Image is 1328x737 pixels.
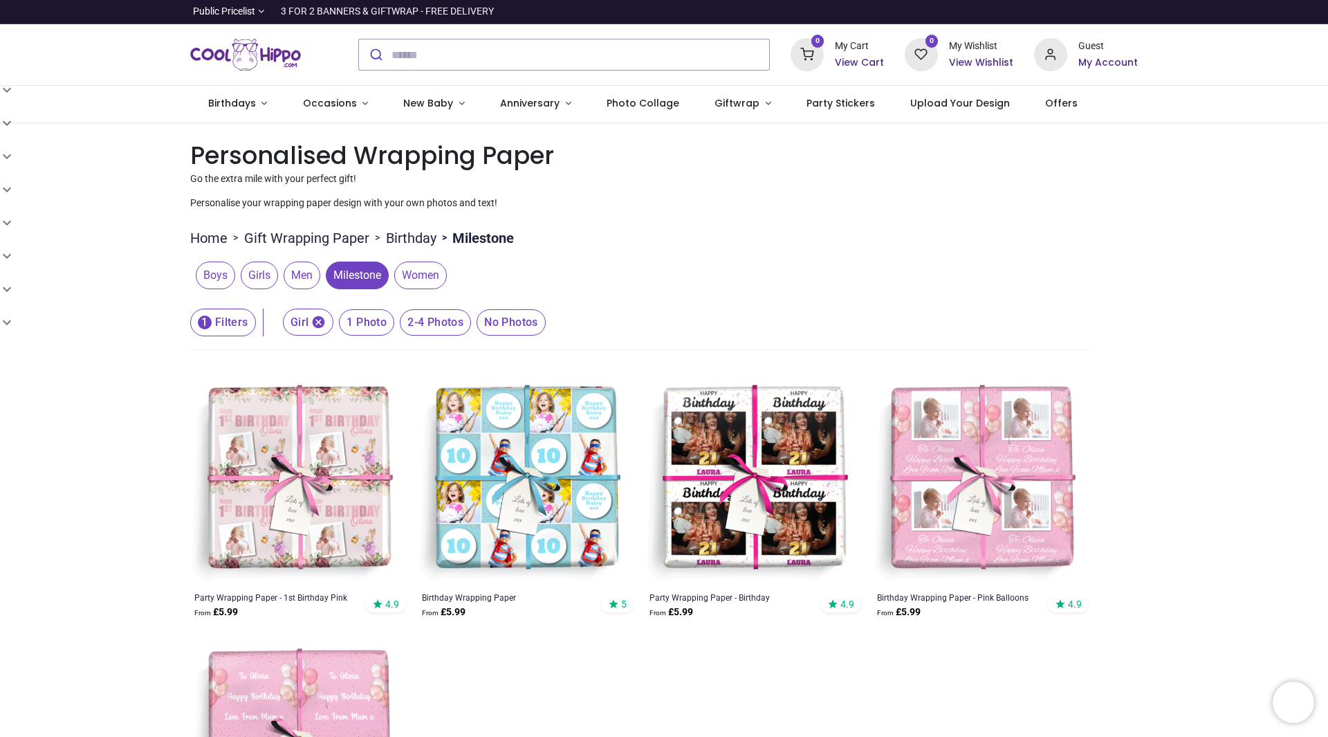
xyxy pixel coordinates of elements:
span: Men [284,262,320,289]
span: Occasions [303,96,357,110]
a: Giftwrap [697,86,788,122]
span: From [194,609,211,617]
span: Public Pricelist [193,5,255,19]
strong: £ 5.99 [422,606,465,619]
img: Personalised Party Wrapping Paper - 1st Birthday Pink Rabbit - Upload Photo & Name [190,371,407,588]
span: 1 Photo [339,309,394,336]
a: Occasions [285,86,386,122]
strong: £ 5.99 [194,606,238,619]
div: My Cart [835,39,884,53]
span: Anniversary [500,96,560,110]
span: Women [394,262,447,289]
span: 5 [621,598,627,610]
span: From [422,609,439,617]
strong: £ 5.99 [649,606,693,619]
a: My Account [1078,56,1138,70]
button: 1Filters [190,309,256,336]
span: 4.9 [1068,598,1082,610]
button: Submit [359,39,391,70]
sup: 0 [925,35,939,48]
a: Logo of Cool Hippo [190,35,301,74]
a: Party Wrapping Paper - Birthday [649,592,816,603]
span: > [436,231,452,245]
a: View Wishlist [949,56,1013,70]
img: Personalised Birthday Wrapping Paper - Pink Balloons - Upload Photo & Text [873,371,1089,588]
span: From [877,609,894,617]
button: Girls [235,262,278,289]
p: Personalise your wrapping paper design with your own photos and text! [190,197,1138,210]
li: Milestone [436,228,514,248]
span: Party Stickers [806,96,875,110]
div: My Wishlist [949,39,1013,53]
h1: Personalised Wrapping Paper [190,138,1138,172]
button: Boys [190,262,235,289]
span: Giftwrap [714,96,759,110]
p: Go the extra mile with your perfect gift! [190,172,1138,186]
span: Girl [283,309,334,336]
span: Girls [241,262,278,289]
span: From [649,609,666,617]
span: New Baby [403,96,453,110]
img: Personalised Party Wrapping Paper - Happy Birthday - Upload 1 Photo & Add Age [645,371,862,588]
a: Birthday Wrapping Paper [422,592,589,603]
a: Anniversary [482,86,589,122]
a: Birthdays [190,86,285,122]
span: 1 [198,316,211,329]
div: 3 FOR 2 BANNERS & GIFTWRAP - FREE DELIVERY [281,5,494,19]
a: Birthday Wrapping Paper - Pink Balloons [877,592,1044,603]
span: Upload Your Design [910,96,1010,110]
span: 2-4 Photos [400,309,471,336]
iframe: Customer reviews powered by Trustpilot [847,5,1138,19]
a: View Cart [835,56,884,70]
a: Public Pricelist [190,5,264,19]
span: 4.9 [385,598,399,610]
a: 0 [791,48,824,60]
span: > [369,231,386,245]
strong: £ 5.99 [877,606,921,619]
iframe: Brevo live chat [1273,682,1314,723]
a: Birthday [386,228,436,248]
a: Gift Wrapping Paper [244,228,369,248]
a: Party Wrapping Paper - 1st Birthday Pink Rabbit [194,592,361,603]
span: Offers [1045,96,1078,110]
a: New Baby [386,86,483,122]
sup: 0 [811,35,824,48]
span: Milestone [326,262,389,289]
button: Women [389,262,447,289]
a: 0 [905,48,938,60]
img: Cool Hippo [190,35,301,74]
a: Home [190,228,228,248]
span: 4.9 [840,598,854,610]
span: Boys [196,262,235,289]
button: Men [278,262,320,289]
img: Personalised Birthday Wrapping Paper - Blue Party Design- Upload 2 Photos & Add Age [418,371,634,588]
button: Milestone [320,262,389,289]
span: Photo Collage [607,96,679,110]
span: No Photos [477,309,546,336]
span: > [228,231,244,245]
span: Birthdays [208,96,256,110]
div: Guest [1078,39,1138,53]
